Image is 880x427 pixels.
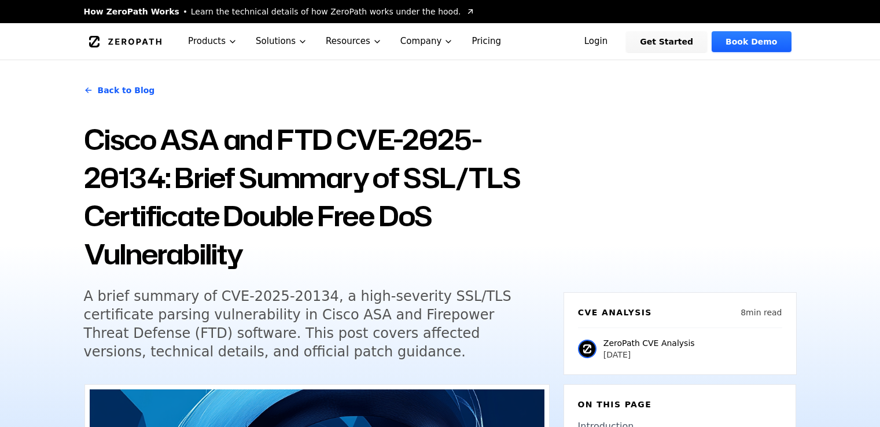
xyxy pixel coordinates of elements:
span: How ZeroPath Works [84,6,179,17]
a: Get Started [626,31,707,52]
p: 8 min read [741,307,782,318]
a: Login [570,31,622,52]
button: Products [179,23,246,60]
h6: On this page [578,399,782,410]
span: Learn the technical details of how ZeroPath works under the hood. [191,6,461,17]
button: Solutions [246,23,316,60]
a: Pricing [462,23,510,60]
img: ZeroPath CVE Analysis [578,340,597,358]
h6: CVE Analysis [578,307,652,318]
a: Book Demo [712,31,791,52]
a: Back to Blog [84,74,155,106]
button: Company [391,23,463,60]
button: Resources [316,23,391,60]
nav: Global [70,23,811,60]
h1: Cisco ASA and FTD CVE-2025-20134: Brief Summary of SSL/TLS Certificate Double Free DoS Vulnerability [84,120,550,273]
h5: A brief summary of CVE-2025-20134, a high-severity SSL/TLS certificate parsing vulnerability in C... [84,287,528,361]
p: ZeroPath CVE Analysis [603,337,695,349]
p: [DATE] [603,349,695,360]
a: How ZeroPath WorksLearn the technical details of how ZeroPath works under the hood. [84,6,475,17]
